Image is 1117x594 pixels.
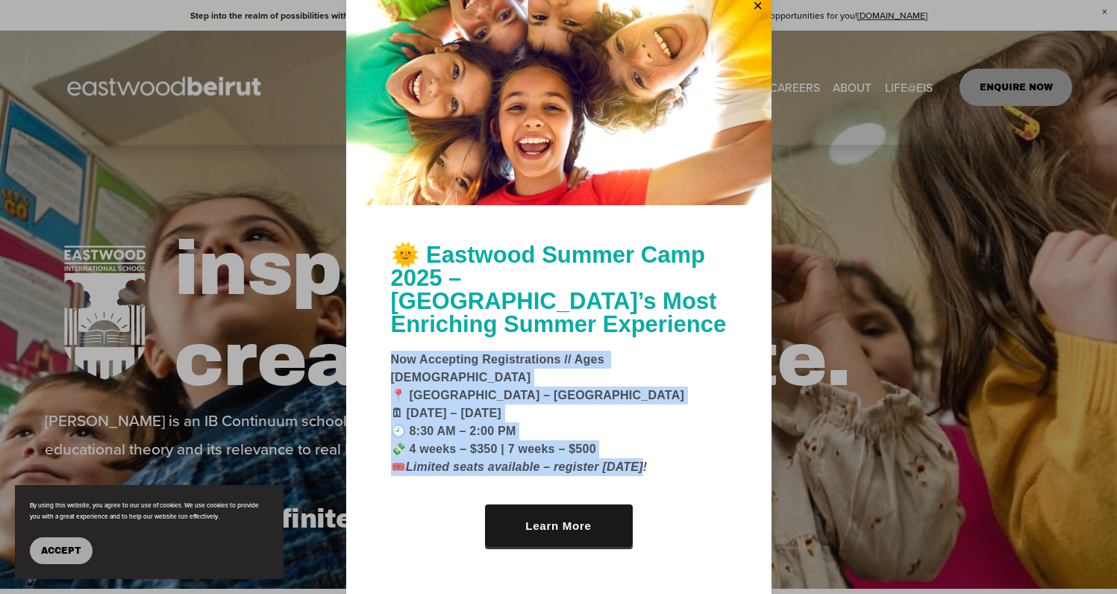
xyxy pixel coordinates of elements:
strong: Now Accepting Registrations // Ages [DEMOGRAPHIC_DATA] 📍 [GEOGRAPHIC_DATA] – [GEOGRAPHIC_DATA] 🗓 ... [391,353,685,473]
a: Learn More [485,504,633,547]
button: Accept [30,537,93,564]
h1: 🌞 Eastwood Summer Camp 2025 – [GEOGRAPHIC_DATA]’s Most Enriching Summer Experience [391,243,727,336]
p: By using this website, you agree to our use of cookies. We use cookies to provide you with a grea... [30,500,269,522]
section: Cookie banner [15,485,284,579]
span: Accept [41,545,81,556]
em: Limited seats available – register [DATE]! [406,460,648,473]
